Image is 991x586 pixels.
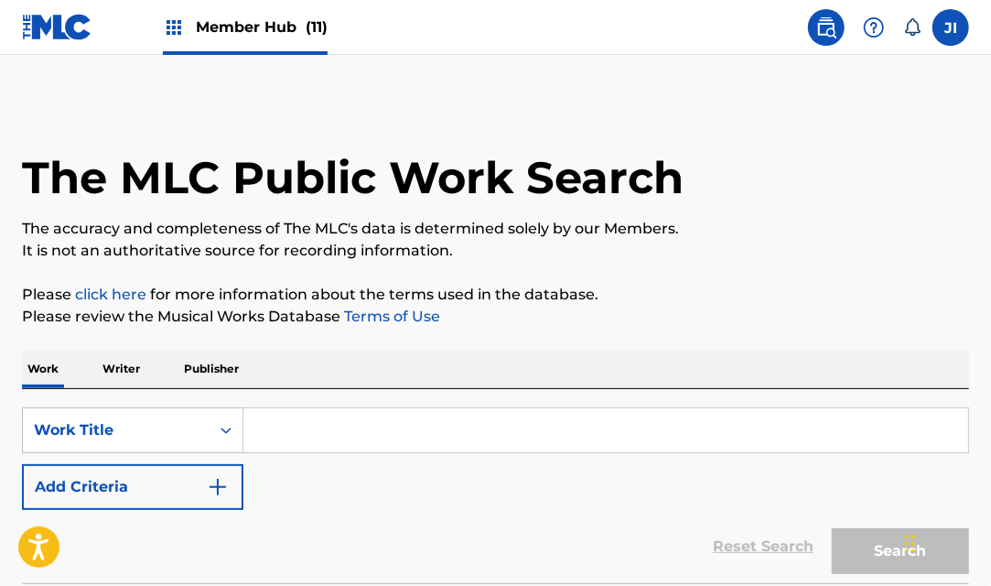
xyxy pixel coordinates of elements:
[22,464,243,510] button: Add Criteria
[932,9,969,46] div: User Menu
[815,16,837,38] img: search
[75,286,146,303] a: click here
[22,150,684,205] h1: The MLC Public Work Search
[178,350,244,388] p: Publisher
[905,516,916,571] div: Drag
[34,419,199,441] div: Work Title
[903,18,921,37] div: Notifications
[97,350,145,388] p: Writer
[863,16,885,38] img: help
[899,498,991,586] iframe: Chat Widget
[22,240,969,262] p: It is not an authoritative source for recording information.
[207,476,229,498] img: 9d2ae6d4665cec9f34b9.svg
[306,18,328,36] span: (11)
[22,306,969,328] p: Please review the Musical Works Database
[340,308,440,325] a: Terms of Use
[22,350,64,388] p: Work
[22,407,969,583] form: Search Form
[22,284,969,306] p: Please for more information about the terms used in the database.
[163,16,185,38] img: Top Rightsholders
[856,9,892,46] div: Help
[22,218,969,240] p: The accuracy and completeness of The MLC's data is determined solely by our Members.
[808,9,845,46] a: Public Search
[22,14,92,40] img: MLC Logo
[196,16,328,38] span: Member Hub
